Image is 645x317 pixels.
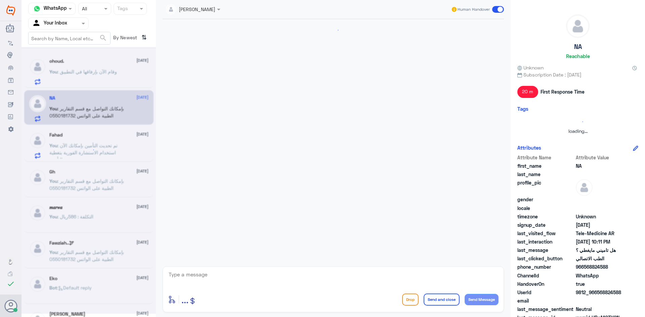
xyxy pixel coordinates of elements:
img: yourInbox.svg [32,18,42,29]
h6: Tags [517,106,528,112]
span: last_interaction [517,238,574,245]
button: Send and close [424,294,460,306]
span: last_visited_flow [517,230,574,237]
span: first_name [517,162,574,169]
i: check [7,280,15,288]
span: Attribute Value [576,154,625,161]
div: loading... [519,116,637,127]
span: 20 m [517,86,538,98]
h5: NA [574,43,582,51]
button: search [99,33,107,44]
span: 0 [576,306,625,313]
h5: Mohammed ALRASHED [49,311,85,317]
img: whatsapp.png [32,4,42,14]
span: last_clicked_button [517,255,574,262]
span: الطب الاتصالي [576,255,625,262]
span: last_message [517,247,574,254]
span: last_message_sentiment [517,306,574,313]
span: signup_date [517,221,574,228]
span: Unknown [517,64,544,71]
span: timezone [517,213,574,220]
span: 2 [576,272,625,279]
span: Tele-Medicine AR [576,230,625,237]
div: loading... [83,144,95,156]
span: UserId [517,289,574,296]
img: Widebot Logo [6,5,15,16]
span: HandoverOn [517,280,574,287]
span: هل تاميني مايغطي ؟ [576,247,625,254]
button: Drop [402,294,419,306]
span: null [576,205,625,212]
span: Human Handover [458,6,490,12]
div: loading... [164,24,502,36]
i: ⇅ [141,32,147,43]
span: NA [576,162,625,169]
span: 966568824588 [576,263,625,270]
span: First Response Time [541,88,585,95]
span: By Newest [111,32,139,45]
span: Subscription Date : [DATE] [517,71,638,78]
span: search [99,34,107,42]
span: 2025-09-21T19:11:48.857Z [576,238,625,245]
button: Send Message [465,294,499,305]
span: ... [181,293,188,305]
span: Unknown [576,213,625,220]
span: null [576,196,625,203]
span: 9812_966568824588 [576,289,625,296]
h6: Reachable [566,53,590,59]
img: defaultAdmin.png [566,15,589,38]
button: ... [181,292,188,307]
span: ChannelId [517,272,574,279]
div: Tags [116,5,128,13]
span: true [576,280,625,287]
span: gender [517,196,574,203]
img: defaultAdmin.png [576,179,593,196]
input: Search by Name, Local etc… [29,32,110,44]
h6: Attributes [517,145,541,151]
span: profile_pic [517,179,574,195]
span: null [576,297,625,304]
span: Attribute Name [517,154,574,161]
span: loading... [568,128,588,134]
span: email [517,297,574,304]
span: 2025-09-21T19:10:53.75Z [576,221,625,228]
span: phone_number [517,263,574,270]
button: Avatar [4,300,17,312]
span: last_name [517,171,574,178]
span: locale [517,205,574,212]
